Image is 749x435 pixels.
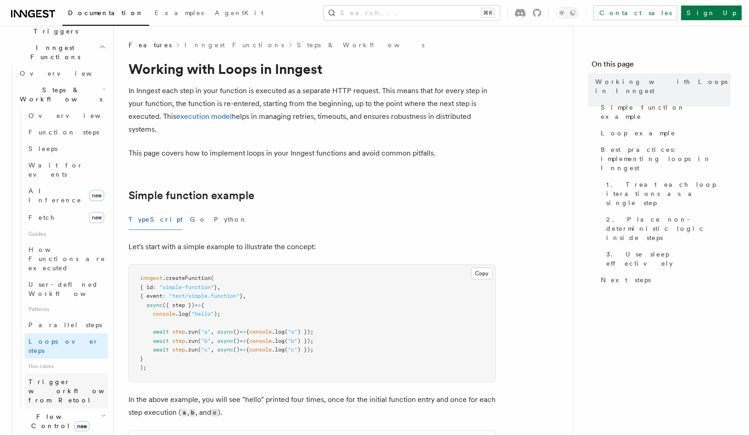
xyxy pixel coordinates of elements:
span: "simple-function" [159,284,214,290]
a: Loop example [597,125,731,141]
span: console [249,338,272,344]
a: 2. Place non-deterministic logic inside steps [603,211,731,246]
button: Search...⌘K [324,6,500,20]
span: "a" [288,329,297,335]
a: Best practices: implementing loops in Inngest [597,141,731,176]
span: .run [185,338,198,344]
span: console [153,311,175,317]
span: , [211,329,214,335]
code: c [211,409,218,417]
span: Loop example [601,128,676,138]
a: Loops over steps [25,333,108,359]
span: ( [188,311,191,317]
div: Steps & Workflows [16,107,108,408]
a: Simple function example [597,99,731,125]
a: Fetchnew [25,208,108,227]
span: step [172,346,185,353]
span: console [249,346,272,353]
span: { id [140,284,153,290]
span: 2. Place non-deterministic logic inside steps [606,215,731,242]
span: 3. Use sleep effectively [606,250,731,268]
span: async [217,329,233,335]
span: .createFunction [162,275,211,281]
span: Features [129,40,172,50]
span: await [153,346,169,353]
span: .log [272,329,285,335]
span: "b" [288,338,297,344]
span: { [246,346,249,353]
span: Working with Loops in Inngest [595,77,731,95]
span: Sleeps [28,145,57,152]
a: Sign Up [681,6,742,20]
span: : [162,293,166,299]
button: Flow Controlnew [16,408,108,434]
a: Simple function example [129,189,254,202]
span: } [140,356,143,362]
a: Overview [16,65,108,82]
span: .log [272,346,285,353]
span: AgentKit [215,9,263,17]
span: Inngest Functions [7,43,99,61]
span: new [89,212,104,223]
span: ({ step }) [162,302,195,308]
span: ( [211,275,214,281]
a: Overview [25,107,108,124]
span: ( [198,338,201,344]
p: In the above example, you will see "hello" printed four times, once for the initial function entr... [129,393,496,419]
span: inngest [140,275,162,281]
span: Function steps [28,128,99,136]
span: new [89,190,104,201]
button: Steps & Workflows [16,82,108,107]
span: Simple function example [601,103,731,121]
span: Wait for events [28,162,83,178]
span: Overview [20,70,114,77]
span: => [195,302,201,308]
a: AI Inferencenew [25,183,108,208]
span: Events & Triggers [7,17,100,36]
span: } [240,293,243,299]
span: ) }); [297,346,313,353]
span: async [217,346,233,353]
a: Contact sales [593,6,677,20]
span: Flow Control [16,412,101,430]
span: ( [285,346,288,353]
span: { [246,329,249,335]
span: ( [198,346,201,353]
span: "hello" [191,311,214,317]
span: .log [175,311,188,317]
span: ); [214,311,220,317]
span: Documentation [68,9,144,17]
span: : [153,284,156,290]
a: Inngest Functions [184,40,284,50]
span: .log [272,338,285,344]
span: } [214,284,217,290]
p: Let's start with a simple example to illustrate the concept: [129,240,496,253]
span: () [233,346,240,353]
span: Trigger workflows from Retool [28,378,129,404]
span: console [249,329,272,335]
a: Working with Loops in Inngest [592,73,731,99]
span: "a" [201,329,211,335]
h1: Working with Loops in Inngest [129,61,496,77]
span: Examples [155,9,204,17]
h4: On this page [592,59,731,73]
span: => [240,338,246,344]
a: AgentKit [209,3,269,25]
a: Wait for events [25,157,108,183]
span: Use cases [25,359,108,374]
p: This page covers how to implement loops in your Inngest functions and avoid common pitfalls. [129,147,496,160]
button: TypeScript [129,209,183,230]
span: ( [285,338,288,344]
a: Sleeps [25,140,108,157]
button: Copy [471,268,492,279]
a: 3. Use sleep effectively [603,246,731,272]
span: new [74,421,89,431]
span: Next steps [601,275,651,284]
span: Loops over steps [28,338,99,354]
code: b [189,409,196,417]
span: await [153,338,169,344]
button: Events & Triggers [7,14,108,39]
span: { [246,338,249,344]
span: "c" [288,346,297,353]
span: { [201,302,204,308]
